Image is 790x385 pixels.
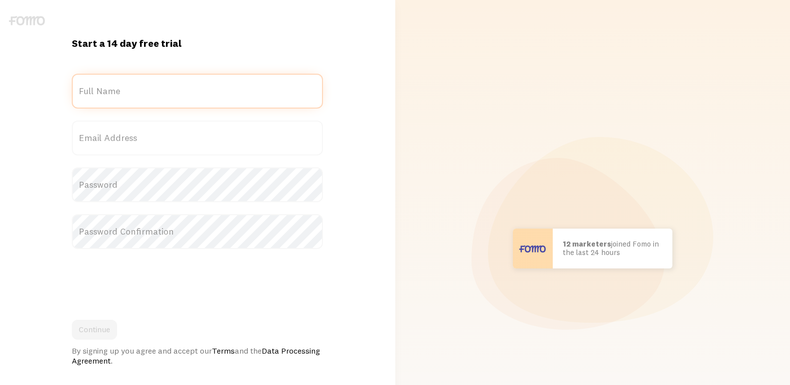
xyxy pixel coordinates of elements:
label: Password Confirmation [72,214,323,249]
a: Data Processing Agreement [72,346,320,366]
label: Password [72,167,323,202]
label: Email Address [72,121,323,155]
div: By signing up you agree and accept our and the . [72,346,323,366]
img: fomo-logo-gray-b99e0e8ada9f9040e2984d0d95b3b12da0074ffd48d1e5cb62ac37fc77b0b268.svg [9,16,45,25]
a: Terms [212,346,235,356]
iframe: reCAPTCHA [72,261,223,300]
p: joined Fomo in the last 24 hours [563,240,662,257]
img: User avatar [513,229,553,268]
b: 12 marketers [563,239,611,249]
h1: Start a 14 day free trial [72,37,323,50]
label: Full Name [72,74,323,109]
